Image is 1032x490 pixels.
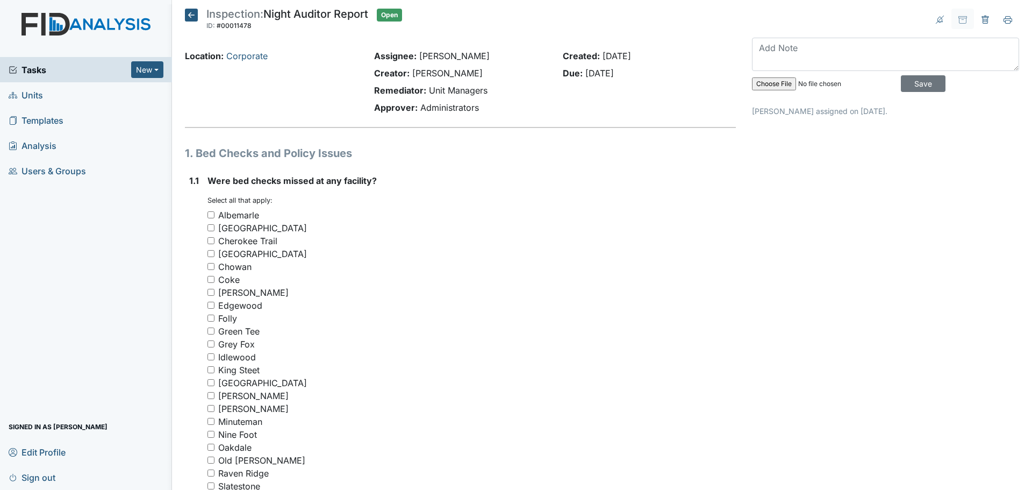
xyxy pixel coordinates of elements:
input: Raven Ridge [207,470,214,477]
div: Folly [218,312,237,325]
div: [PERSON_NAME] [218,389,289,402]
input: Minuteman [207,418,214,425]
span: ID: [206,22,215,30]
div: Chowan [218,260,252,273]
span: [PERSON_NAME] [419,51,490,61]
div: Green Tee [218,325,260,338]
input: Save [901,75,945,92]
span: [PERSON_NAME] [412,68,483,79]
span: Edit Profile [9,444,66,460]
label: 1.1 [189,174,199,187]
input: Chowan [207,263,214,270]
div: [GEOGRAPHIC_DATA] [218,377,307,389]
strong: Creator: [374,68,410,79]
input: Old [PERSON_NAME] [207,457,214,464]
button: New [131,61,163,78]
div: [GEOGRAPHIC_DATA] [218,247,307,260]
input: Nine Foot [207,431,214,438]
input: Green Tee [207,328,214,335]
input: Folly [207,315,214,322]
span: [DATE] [603,51,631,61]
input: Slatestone [207,482,214,489]
input: King Steet [207,366,214,373]
strong: Location: [185,51,224,61]
div: Night Auditor Report [206,9,368,32]
h1: 1. Bed Checks and Policy Issues [185,145,736,161]
input: [PERSON_NAME] [207,392,214,399]
span: Administrators [420,102,479,113]
div: [PERSON_NAME] [218,402,289,415]
strong: Remediator: [374,85,426,96]
a: Tasks [9,63,131,76]
span: Analysis [9,137,56,154]
p: [PERSON_NAME] assigned on [DATE]. [752,105,1019,117]
div: Raven Ridge [218,467,269,480]
input: [GEOGRAPHIC_DATA] [207,250,214,257]
div: [PERSON_NAME] [218,286,289,299]
strong: Created: [563,51,600,61]
input: Grey Fox [207,340,214,347]
span: Users & Groups [9,162,86,179]
div: Albemarle [218,209,259,222]
input: Cherokee Trail [207,237,214,244]
span: #00011478 [217,22,252,30]
span: Templates [9,112,63,129]
div: Old [PERSON_NAME] [218,454,305,467]
input: Edgewood [207,302,214,309]
input: [PERSON_NAME] [207,289,214,296]
small: Select all that apply: [207,196,273,204]
div: Oakdale [218,441,252,454]
strong: Approver: [374,102,418,113]
span: Signed in as [PERSON_NAME] [9,418,107,435]
div: Minuteman [218,415,262,428]
strong: Due: [563,68,583,79]
div: Coke [218,273,240,286]
a: Corporate [226,51,268,61]
span: Open [377,9,402,22]
span: Were bed checks missed at any facility? [207,175,377,186]
input: [PERSON_NAME] [207,405,214,412]
input: Coke [207,276,214,283]
span: Sign out [9,469,55,486]
span: Unit Managers [429,85,488,96]
div: [GEOGRAPHIC_DATA] [218,222,307,235]
input: Oakdale [207,444,214,451]
div: Cherokee Trail [218,235,277,247]
input: [GEOGRAPHIC_DATA] [207,379,214,386]
span: [DATE] [585,68,614,79]
strong: Assignee: [374,51,417,61]
span: Inspection: [206,8,263,20]
input: Idlewood [207,353,214,360]
div: Nine Foot [218,428,257,441]
div: Edgewood [218,299,262,312]
input: [GEOGRAPHIC_DATA] [207,224,214,231]
div: King Steet [218,364,260,377]
div: Grey Fox [218,338,255,351]
div: Idlewood [218,351,256,364]
span: Units [9,87,43,103]
input: Albemarle [207,211,214,218]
